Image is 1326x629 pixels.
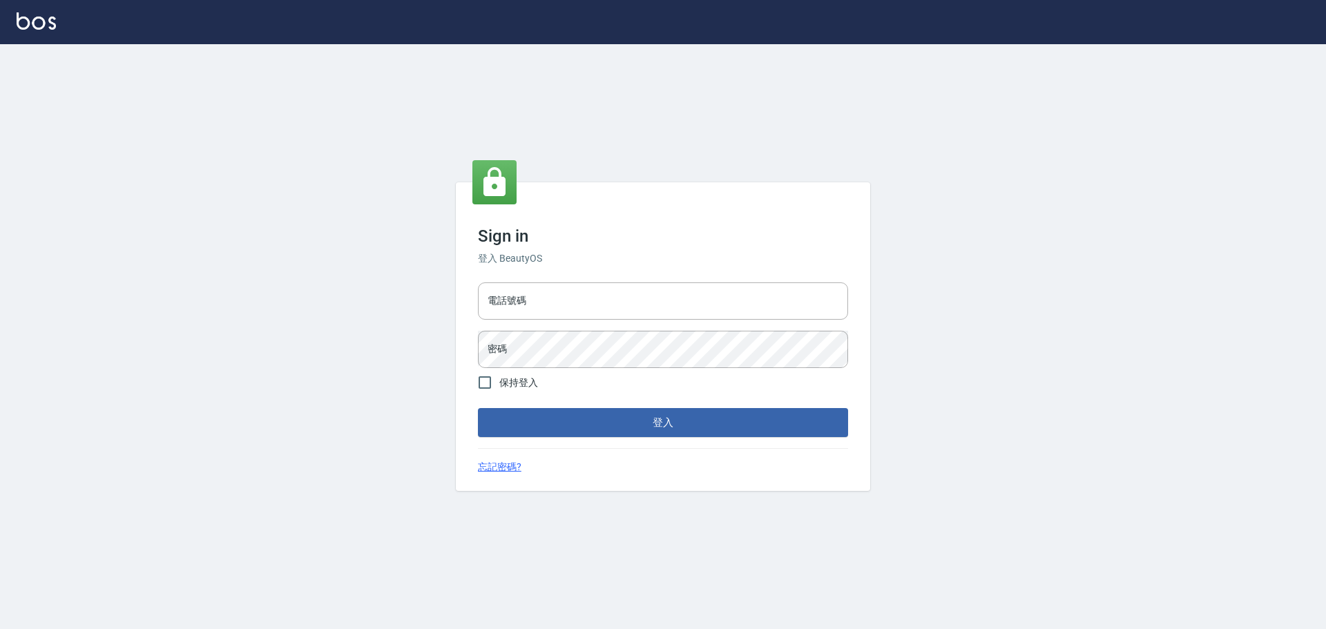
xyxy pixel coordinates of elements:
h6: 登入 BeautyOS [478,251,848,266]
img: Logo [17,12,56,30]
a: 忘記密碼? [478,460,521,474]
button: 登入 [478,408,848,437]
span: 保持登入 [499,376,538,390]
h3: Sign in [478,226,848,246]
